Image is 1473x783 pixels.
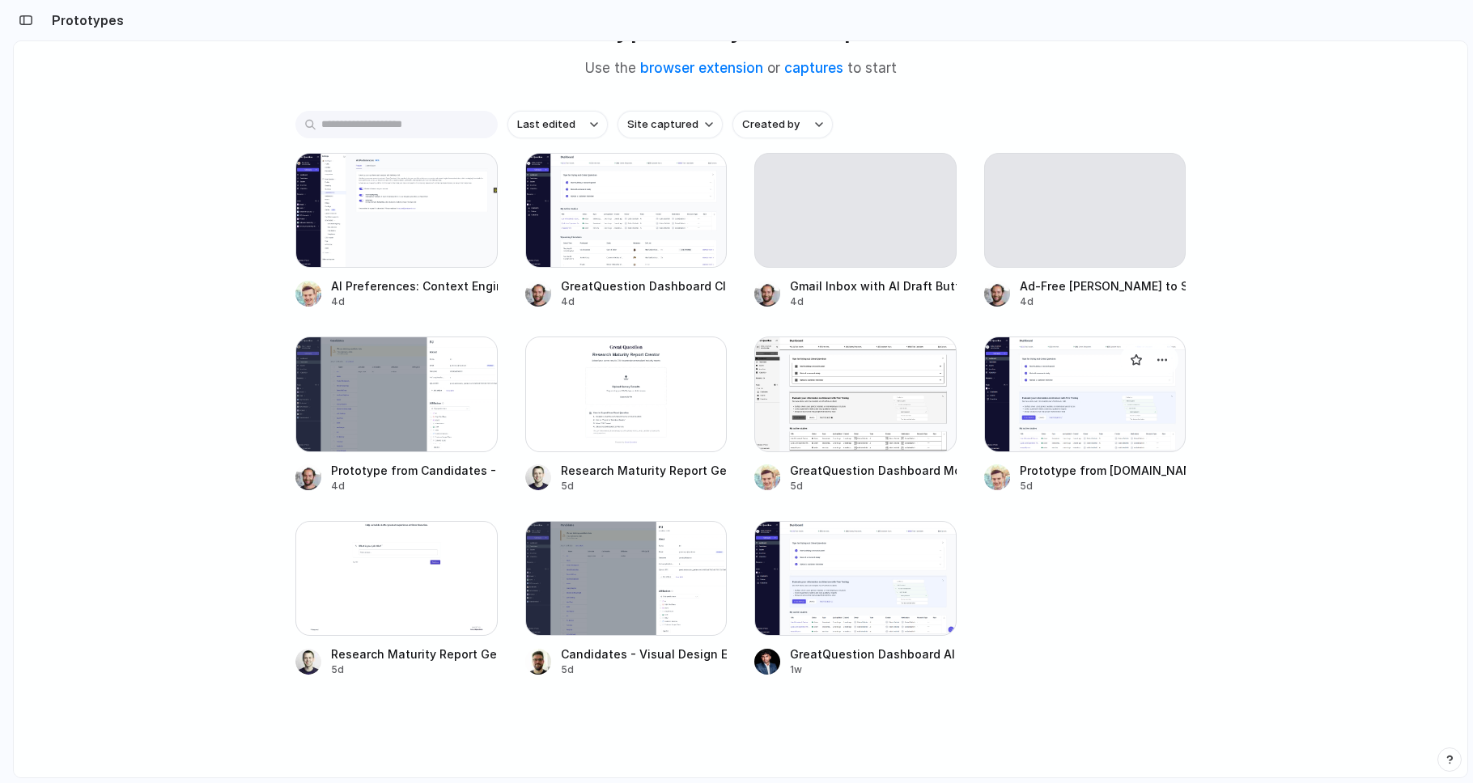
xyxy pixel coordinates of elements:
[754,153,957,309] a: Gmail Inbox with AI Draft Button4d
[742,116,800,133] span: Created by
[295,153,498,309] a: AI Preferences: Context Engine IntegrationAI Preferences: Context Engine Integration4d
[790,462,957,479] div: GreatQuestion Dashboard Mockup
[561,662,728,677] div: 5d
[1020,479,1186,493] div: 5d
[517,116,575,133] span: Last edited
[331,277,498,294] div: AI Preferences: Context Engine Integration
[1020,294,1186,309] div: 4d
[790,645,957,662] div: GreatQuestion Dashboard AI Chat
[790,277,957,294] div: Gmail Inbox with AI Draft Button
[331,462,498,479] div: Prototype from Candidates - Great Question
[754,521,957,677] a: GreatQuestion Dashboard AI ChatGreatQuestion Dashboard AI Chat1w
[784,60,843,76] a: captures
[1020,277,1186,294] div: Ad-Free [PERSON_NAME] to SFO Flight Page
[561,277,728,294] div: GreatQuestion Dashboard Cleanup
[561,479,728,493] div: 5d
[790,294,957,309] div: 4d
[618,111,723,138] button: Site captured
[732,111,833,138] button: Created by
[627,116,698,133] span: Site captured
[790,479,957,493] div: 5d
[790,662,957,677] div: 1w
[754,336,957,493] a: GreatQuestion Dashboard MockupGreatQuestion Dashboard Mockup5d
[331,294,498,309] div: 4d
[525,336,728,493] a: Research Maturity Report GeneratorResearch Maturity Report Generator5d
[525,521,728,677] a: Candidates - Visual Design EnhancementCandidates - Visual Design Enhancement5d
[525,153,728,309] a: GreatQuestion Dashboard CleanupGreatQuestion Dashboard Cleanup4d
[640,60,763,76] a: browser extension
[331,479,498,493] div: 4d
[984,336,1186,493] a: Prototype from greatquestion.co dashboardPrototype from [DOMAIN_NAME] dashboard5d
[295,336,498,493] a: Prototype from Candidates - Great QuestionPrototype from Candidates - Great Question4d
[984,153,1186,309] a: Ad-Free [PERSON_NAME] to SFO Flight Page4d
[585,58,897,79] span: Use the or to start
[1020,462,1186,479] div: Prototype from [DOMAIN_NAME] dashboard
[561,294,728,309] div: 4d
[331,662,498,677] div: 5d
[331,645,498,662] div: Research Maturity Report Generator
[561,645,728,662] div: Candidates - Visual Design Enhancement
[295,521,498,677] a: Research Maturity Report GeneratorResearch Maturity Report Generator5d
[507,111,608,138] button: Last edited
[561,462,728,479] div: Research Maturity Report Generator
[45,11,124,30] h2: Prototypes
